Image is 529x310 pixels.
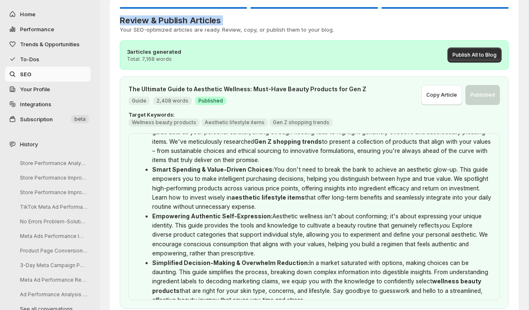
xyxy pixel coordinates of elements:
[152,259,309,266] strong: Simplified Decision-Making & Overwhelm Reduction:
[132,119,196,126] span: Wellness beauty products
[20,86,50,92] span: Your Profile
[198,97,223,104] span: Published
[5,52,91,67] button: To-Dos
[129,85,421,93] h4: The Ultimate Guide to Aesthetic Wellness: Must-Have Beauty Products for Gen Z
[152,166,274,173] strong: Smart Spending & Value-Driven Choices:
[13,186,92,199] button: Store Performance Improvement Analysis
[5,7,91,22] button: Home
[20,56,39,62] span: To-Dos
[13,171,92,184] button: Store Performance Improvement Strategy
[205,119,264,126] span: Aesthetic lifestyle items
[20,101,51,107] span: Integrations
[152,212,493,258] p: Aesthetic wellness isn't about conforming; it's about expressing your unique identity. This guide...
[13,244,92,257] button: Product Page Conversion Improvement
[152,118,493,165] p: Navigating the vast sea of beauty products can be overwhelming. This guide acts as your personal ...
[20,41,79,47] span: Trends & Opportunities
[152,258,493,305] p: In a market saturated with options, making choices can be daunting. This guide simplifies the pro...
[5,67,91,82] a: SEO
[254,138,322,145] strong: Gen Z shopping trends
[13,200,92,213] button: TikTok Meta Ad Performance Analysis
[231,194,305,201] strong: aesthetic lifestyle items
[129,112,500,118] p: Target Keywords:
[132,97,146,104] span: Guide
[152,165,493,212] p: You don't need to break the bank to achieve an aesthetic glow-up. This guide empowers you to make...
[426,92,457,98] span: Copy Article
[152,277,481,294] strong: wellness beauty products
[13,273,92,286] button: Meta Ad Performance Report Request
[452,52,497,58] span: Publish All to Blog
[13,288,92,301] button: Ad Performance Analysis & Recommendations
[127,56,181,62] p: Total: 7,168 words
[5,22,91,37] button: Performance
[20,11,35,17] span: Home
[120,25,509,34] p: Your SEO-optimized articles are ready. Review, copy, or publish them to your blog.
[5,97,91,112] a: Integrations
[120,15,509,25] h3: Review & Publish Articles
[20,116,53,122] span: Subscription
[13,230,92,242] button: Meta Ads Performance Improvement
[127,47,181,56] p: 3 articles generated
[13,157,92,170] button: Store Performance Analysis and Recommendations
[447,47,502,62] button: Publish All to Blog
[13,259,92,272] button: 3-Day Meta Campaign Performance Analysis
[152,212,272,220] strong: Empowering Authentic Self-Expression:
[439,222,449,229] em: you
[5,112,91,127] button: Subscription
[20,140,38,148] span: History
[273,119,329,126] span: Gen Z shopping trends
[20,26,54,32] span: Performance
[13,215,92,228] button: No Errors Problem-Solution Ad Creatives
[5,37,91,52] button: Trends & Opportunities
[74,116,86,122] span: beta
[156,97,188,104] span: 2,408 words
[20,71,31,77] span: SEO
[421,85,462,105] button: Copy Article
[5,82,91,97] a: Your Profile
